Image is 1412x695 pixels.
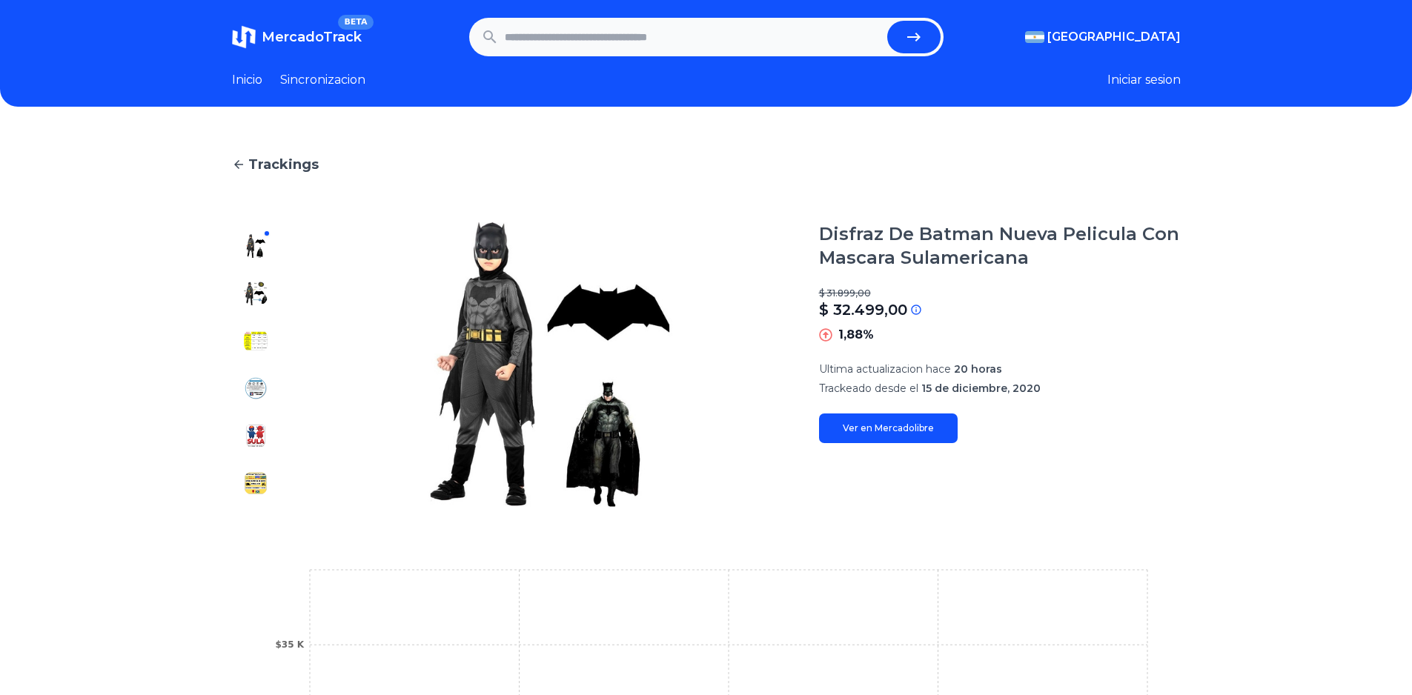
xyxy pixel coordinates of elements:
[244,282,268,305] img: Disfraz De Batman Nueva Pelicula Con Mascara Sulamericana
[232,154,1181,175] a: Trackings
[262,29,362,45] span: MercadoTrack
[309,222,789,507] img: Disfraz De Batman Nueva Pelicula Con Mascara Sulamericana
[819,382,918,395] span: Trackeado desde el
[921,382,1041,395] span: 15 de diciembre, 2020
[819,362,951,376] span: Ultima actualizacion hace
[248,154,319,175] span: Trackings
[232,25,256,49] img: MercadoTrack
[244,471,268,495] img: Disfraz De Batman Nueva Pelicula Con Mascara Sulamericana
[954,362,1002,376] span: 20 horas
[838,326,874,344] p: 1,88%
[819,222,1181,270] h1: Disfraz De Batman Nueva Pelicula Con Mascara Sulamericana
[232,25,362,49] a: MercadoTrackBETA
[244,424,268,448] img: Disfraz De Batman Nueva Pelicula Con Mascara Sulamericana
[819,287,1181,299] p: $ 31.899,00
[244,234,268,258] img: Disfraz De Batman Nueva Pelicula Con Mascara Sulamericana
[244,329,268,353] img: Disfraz De Batman Nueva Pelicula Con Mascara Sulamericana
[819,413,958,443] a: Ver en Mercadolibre
[819,299,907,320] p: $ 32.499,00
[1025,28,1181,46] button: [GEOGRAPHIC_DATA]
[280,71,365,89] a: Sincronizacion
[232,71,262,89] a: Inicio
[1025,31,1044,43] img: Argentina
[244,376,268,400] img: Disfraz De Batman Nueva Pelicula Con Mascara Sulamericana
[338,15,373,30] span: BETA
[275,639,304,650] tspan: $35 K
[1047,28,1181,46] span: [GEOGRAPHIC_DATA]
[1107,71,1181,89] button: Iniciar sesion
